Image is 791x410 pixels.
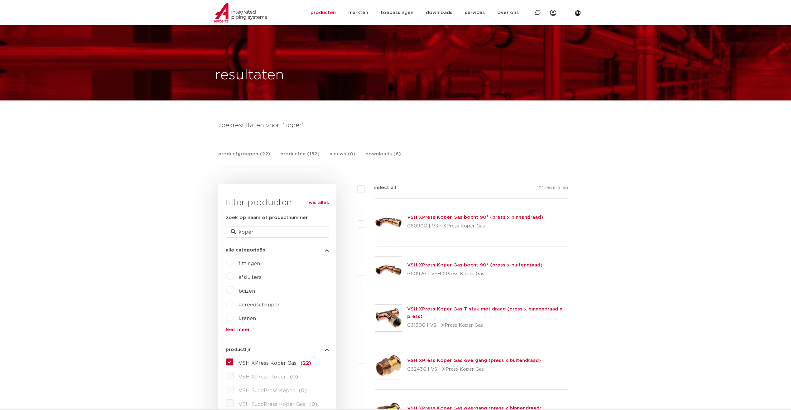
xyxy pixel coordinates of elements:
[375,352,402,379] img: Thumbnail for VSH XPress Koper Gas overgang (press x buitendraad)
[226,248,329,252] button: alle categorieën
[407,269,543,279] p: G6092G | VSH XPress Koper Gas
[301,361,311,366] span: (22)
[537,184,568,194] p: 22 resultaten
[407,358,541,363] a: VSH XPress Koper Gas overgang (press x buitendraad)
[299,388,307,393] span: (0)
[226,347,252,352] span: productlijn
[226,214,308,222] label: zoek op naam of productnummer
[375,209,402,236] img: Thumbnail for VSH XPress Koper Gas bocht 90° (press x binnendraad)
[375,257,402,284] img: Thumbnail for VSH XPress Koper Gas bocht 90° (press x buitendraad)
[226,327,329,332] a: lees meer
[407,221,543,231] p: G6090G | VSH XPress Koper Gas
[239,289,255,294] a: buizen
[226,347,329,352] button: productlijn
[280,150,320,164] a: producten (152)
[365,184,396,192] label: select all
[239,275,262,280] a: afsluiters
[239,302,281,307] a: gereedschappen
[407,364,541,374] p: G6243G | VSH XPress Koper Gas
[226,248,265,252] span: alle categorieën
[309,199,329,207] a: wis alles
[226,227,329,238] input: zoeken
[407,320,568,330] p: G6130G | VSH XPress Koper Gas
[375,305,402,331] img: Thumbnail for VSH XPress Koper Gas T-stuk met draad (press x binnendraad x press)
[239,316,256,321] a: kranen
[407,215,543,220] a: VSH XPress Koper Gas bocht 90° (press x binnendraad)
[365,150,401,164] a: downloads (6)
[218,120,573,130] h4: zoekresultaten voor: 'koper'
[309,402,317,407] span: (0)
[290,374,298,379] span: (0)
[239,361,297,366] span: VSH XPress Koper Gas
[330,150,355,164] a: nieuws (0)
[239,388,295,393] span: VSH SudoPress Koper
[407,263,543,267] a: VSH XPress Koper Gas bocht 90° (press x buitendraad)
[239,402,305,407] span: VSH SudoPress Koper Gas
[218,150,270,164] a: productgroepen (22)
[239,374,286,379] span: VSH XPress Koper
[239,261,260,266] a: fittingen
[407,307,562,319] a: VSH XPress Koper Gas T-stuk met draad (press x binnendraad x press)
[226,197,329,209] h3: filter producten
[215,65,284,85] h1: resultaten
